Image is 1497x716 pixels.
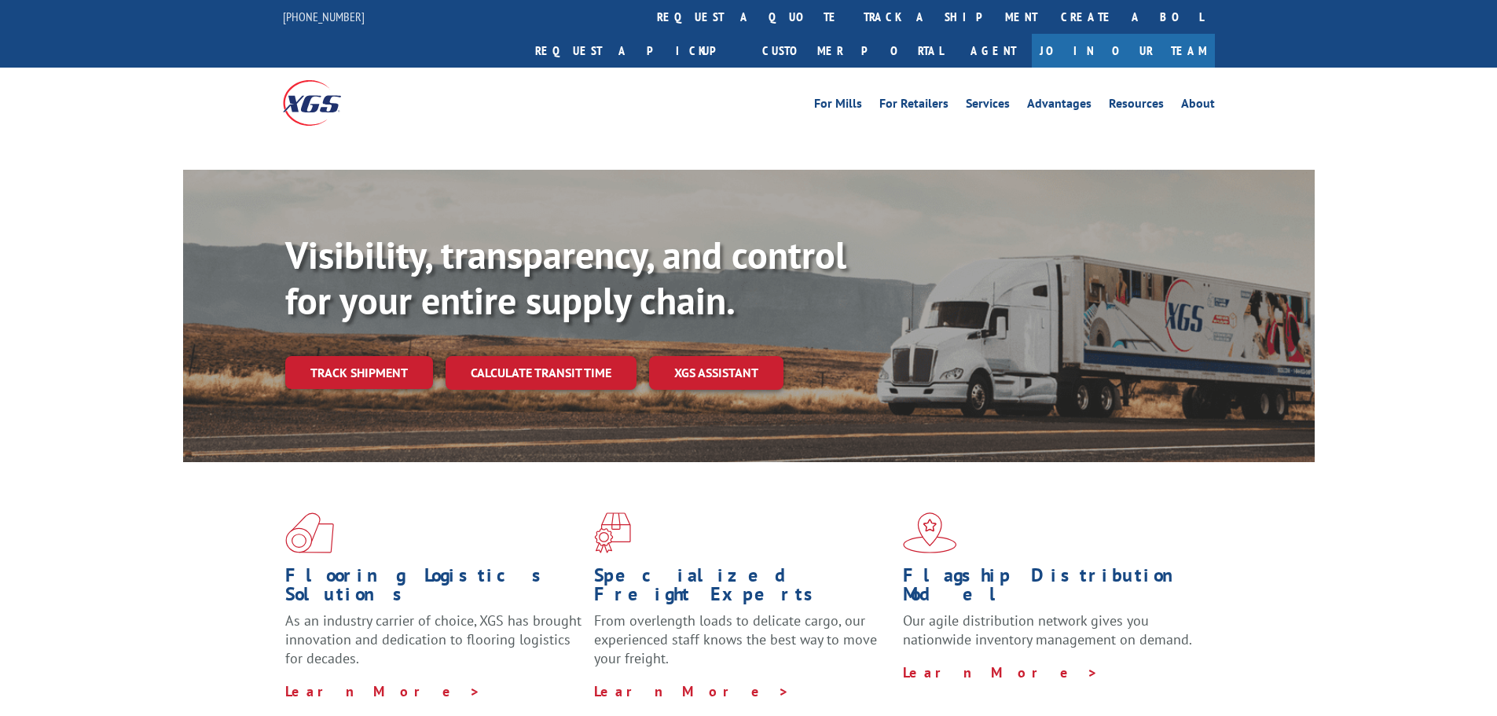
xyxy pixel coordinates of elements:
[285,356,433,389] a: Track shipment
[285,611,582,667] span: As an industry carrier of choice, XGS has brought innovation and dedication to flooring logistics...
[285,566,582,611] h1: Flooring Logistics Solutions
[649,356,783,390] a: XGS ASSISTANT
[903,611,1192,648] span: Our agile distribution network gives you nationwide inventory management on demand.
[966,97,1010,115] a: Services
[594,512,631,553] img: xgs-icon-focused-on-flooring-red
[1032,34,1215,68] a: Join Our Team
[523,34,750,68] a: Request a pickup
[594,566,891,611] h1: Specialized Freight Experts
[285,230,846,325] b: Visibility, transparency, and control for your entire supply chain.
[903,566,1200,611] h1: Flagship Distribution Model
[903,663,1099,681] a: Learn More >
[283,9,365,24] a: [PHONE_NUMBER]
[879,97,948,115] a: For Retailers
[1181,97,1215,115] a: About
[1027,97,1092,115] a: Advantages
[446,356,637,390] a: Calculate transit time
[750,34,955,68] a: Customer Portal
[285,512,334,553] img: xgs-icon-total-supply-chain-intelligence-red
[1109,97,1164,115] a: Resources
[814,97,862,115] a: For Mills
[594,682,790,700] a: Learn More >
[903,512,957,553] img: xgs-icon-flagship-distribution-model-red
[594,611,891,681] p: From overlength loads to delicate cargo, our experienced staff knows the best way to move your fr...
[285,682,481,700] a: Learn More >
[955,34,1032,68] a: Agent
